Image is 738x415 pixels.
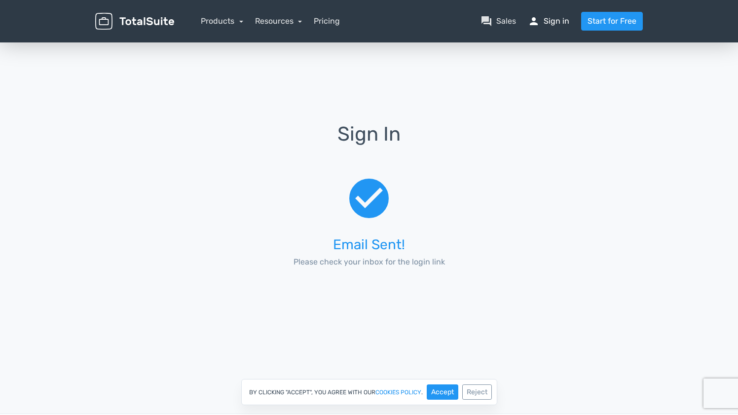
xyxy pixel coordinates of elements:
span: check_circle [345,173,393,225]
a: Start for Free [581,12,643,31]
h1: Sign In [259,123,479,159]
a: personSign in [528,15,569,27]
a: Resources [255,16,302,26]
h3: Email Sent! [273,237,465,253]
span: person [528,15,540,27]
a: question_answerSales [480,15,516,27]
a: Products [201,16,243,26]
button: Reject [462,384,492,400]
img: TotalSuite for WordPress [95,13,174,30]
p: Please check your inbox for the login link [273,256,465,268]
div: By clicking "Accept", you agree with our . [241,379,497,405]
span: question_answer [480,15,492,27]
button: Accept [427,384,458,400]
a: Pricing [314,15,340,27]
a: cookies policy [375,389,421,395]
